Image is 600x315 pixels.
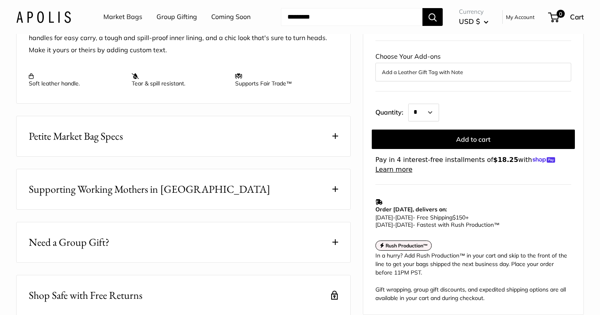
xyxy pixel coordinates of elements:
[375,251,571,302] div: In a hurry? Add Rush Production™ in your cart and skip to the front of the line to get your bags ...
[281,8,422,26] input: Search...
[549,11,584,23] a: 0 Cart
[17,169,350,209] button: Supporting Working Mothers in [GEOGRAPHIC_DATA]
[29,287,142,303] h2: Shop Safe with Free Returns
[29,72,124,87] p: Soft leather handle.
[382,67,565,77] button: Add a Leather Gift Tag with Note
[375,221,393,228] span: [DATE]
[375,206,447,213] strong: Order [DATE], delivers on:
[557,10,565,18] span: 0
[375,214,393,221] span: [DATE]
[103,11,142,23] a: Market Bags
[375,221,499,228] span: - Fastest with Rush Production™
[132,72,227,87] p: Tear & spill resistant.
[422,8,443,26] button: Search
[393,214,395,221] span: -
[29,181,270,197] span: Supporting Working Mothers in [GEOGRAPHIC_DATA]
[29,234,109,250] span: Need a Group Gift?
[375,51,571,81] div: Choose Your Add-ons
[375,101,408,121] label: Quantity:
[506,12,535,22] a: My Account
[156,11,197,23] a: Group Gifting
[393,221,395,228] span: -
[395,214,413,221] span: [DATE]
[16,11,71,23] img: Apolis
[375,214,567,228] p: - Free Shipping +
[29,20,338,56] p: Get everything done with The Petite Market Bag. This best-selling large bag features a soft leath...
[459,17,480,26] span: USD $
[459,6,489,17] span: Currency
[211,11,251,23] a: Coming Soon
[29,128,123,144] span: Petite Market Bag Specs
[235,72,330,87] p: Supports Fair Trade™
[452,214,465,221] span: $150
[17,222,350,262] button: Need a Group Gift?
[17,116,350,156] button: Petite Market Bag Specs
[386,243,428,249] strong: Rush Production™
[570,13,584,21] span: Cart
[395,221,413,228] span: [DATE]
[459,15,489,28] button: USD $
[372,130,575,149] button: Add to cart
